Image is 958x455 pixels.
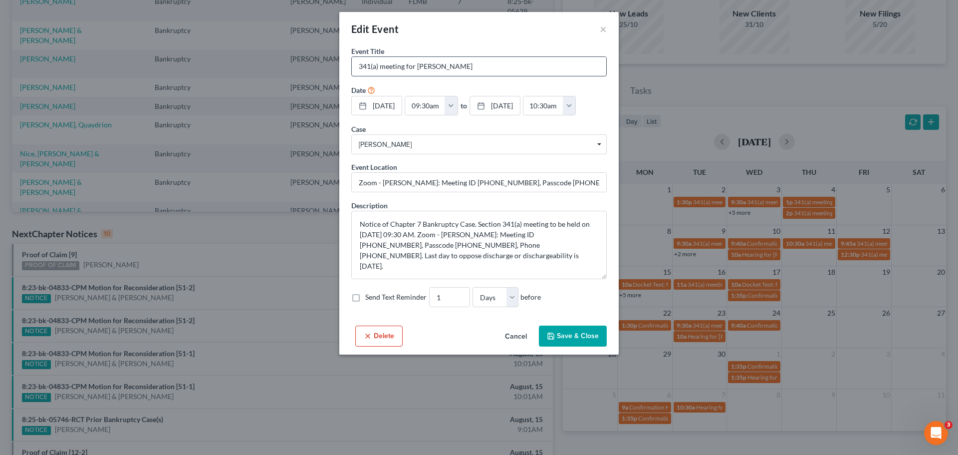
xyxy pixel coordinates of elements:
span: Edit Event [351,23,399,35]
span: Select box activate [351,134,607,154]
button: × [600,23,607,35]
button: Delete [355,326,403,347]
span: 3 [945,421,953,429]
button: Save & Close [539,326,607,347]
iframe: Intercom live chat [924,421,948,445]
label: Date [351,85,366,95]
label: Case [351,124,366,134]
input: Enter event name... [352,57,606,76]
input: Enter location... [352,173,606,192]
label: Send Text Reminder [365,292,427,302]
button: Cancel [497,327,535,347]
input: -- [430,288,470,307]
span: before [520,292,541,302]
span: [PERSON_NAME] [359,139,599,150]
span: Event Title [351,47,384,55]
a: [DATE] [352,96,402,115]
label: to [461,100,467,111]
input: -- : -- [405,96,445,115]
label: Event Location [351,162,397,172]
label: Description [351,200,388,211]
input: -- : -- [523,96,563,115]
a: [DATE] [470,96,520,115]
